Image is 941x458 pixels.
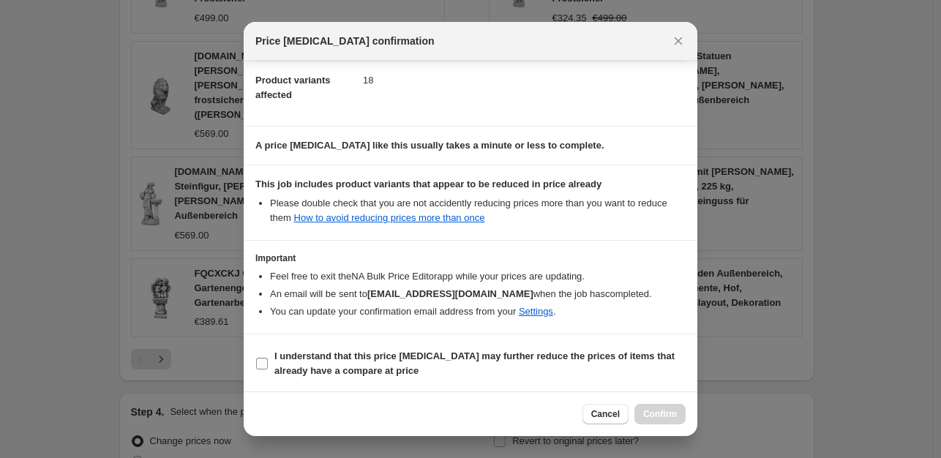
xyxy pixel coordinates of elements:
b: [EMAIL_ADDRESS][DOMAIN_NAME] [367,288,533,299]
dd: 18 [363,61,686,100]
b: This job includes product variants that appear to be reduced in price already [255,179,601,189]
h3: Important [255,252,686,264]
b: A price [MEDICAL_DATA] like this usually takes a minute or less to complete. [255,140,604,151]
b: I understand that this price [MEDICAL_DATA] may further reduce the prices of items that already h... [274,350,675,376]
button: Close [668,31,689,51]
li: An email will be sent to when the job has completed . [270,287,686,301]
button: Cancel [582,404,629,424]
span: Cancel [591,408,620,420]
span: Price [MEDICAL_DATA] confirmation [255,34,435,48]
li: Please double check that you are not accidently reducing prices more than you want to reduce them [270,196,686,225]
li: You can update your confirmation email address from your . [270,304,686,319]
span: Product variants affected [255,75,331,100]
li: Feel free to exit the NA Bulk Price Editor app while your prices are updating. [270,269,686,284]
a: How to avoid reducing prices more than once [294,212,485,223]
a: Settings [519,306,553,317]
